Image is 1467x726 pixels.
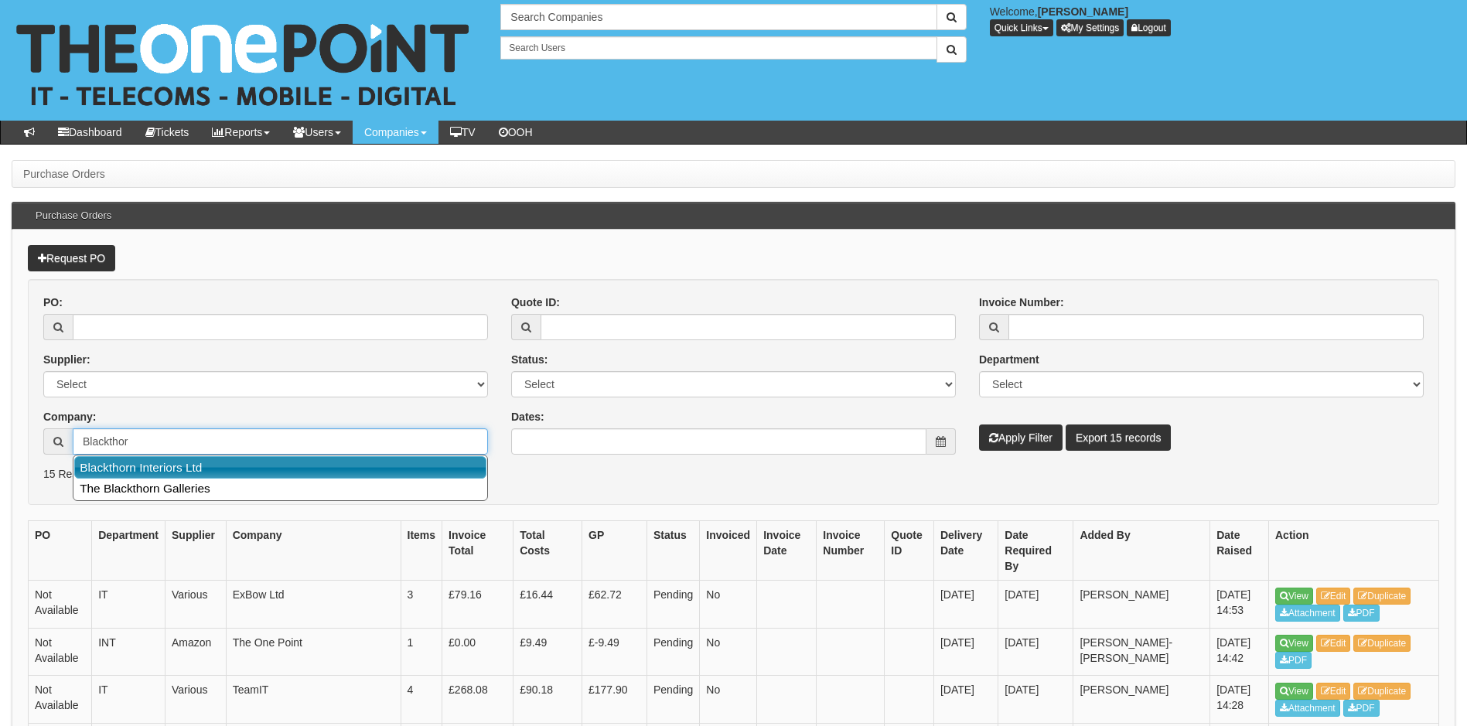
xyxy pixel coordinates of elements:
[401,581,442,629] td: 3
[979,424,1063,451] button: Apply Filter
[43,466,1424,482] p: 15 Results
[29,676,92,724] td: Not Available
[582,521,647,581] th: GP
[990,19,1053,36] button: Quick Links
[1275,652,1312,669] a: PDF
[46,121,134,144] a: Dashboard
[1127,19,1171,36] a: Logout
[998,676,1073,724] td: [DATE]
[165,521,227,581] th: Supplier
[1316,683,1351,700] a: Edit
[1353,683,1411,700] a: Duplicate
[1275,588,1313,605] a: View
[700,521,757,581] th: Invoiced
[1316,588,1351,605] a: Edit
[933,676,998,724] td: [DATE]
[165,581,227,629] td: Various
[442,628,513,676] td: £0.00
[1073,581,1210,629] td: [PERSON_NAME]
[700,628,757,676] td: No
[933,628,998,676] td: [DATE]
[1275,635,1313,652] a: View
[75,478,486,499] a: The Blackthorn Galleries
[1210,628,1269,676] td: [DATE] 14:42
[513,676,582,724] td: £90.18
[1275,683,1313,700] a: View
[998,581,1073,629] td: [DATE]
[979,352,1039,367] label: Department
[165,628,227,676] td: Amazon
[1343,605,1380,622] a: PDF
[511,352,548,367] label: Status:
[1038,5,1128,18] b: [PERSON_NAME]
[1269,521,1439,581] th: Action
[28,203,119,229] h3: Purchase Orders
[92,676,165,724] td: IT
[43,352,90,367] label: Supplier:
[29,628,92,676] td: Not Available
[74,456,486,479] a: Blackthorn Interiors Ltd
[1056,19,1124,36] a: My Settings
[442,581,513,629] td: £79.16
[1210,676,1269,724] td: [DATE] 14:28
[513,521,582,581] th: Total Costs
[226,581,401,629] td: ExBow Ltd
[511,409,544,424] label: Dates:
[511,295,560,310] label: Quote ID:
[933,581,998,629] td: [DATE]
[1210,521,1269,581] th: Date Raised
[647,628,699,676] td: Pending
[281,121,353,144] a: Users
[200,121,281,144] a: Reports
[29,521,92,581] th: PO
[92,628,165,676] td: INT
[998,521,1073,581] th: Date Required By
[92,581,165,629] td: IT
[43,295,63,310] label: PO:
[933,521,998,581] th: Delivery Date
[513,628,582,676] td: £9.49
[1316,635,1351,652] a: Edit
[647,676,699,724] td: Pending
[885,521,934,581] th: Quote ID
[1073,521,1210,581] th: Added By
[23,166,105,182] li: Purchase Orders
[401,628,442,676] td: 1
[1353,588,1411,605] a: Duplicate
[1210,581,1269,629] td: [DATE] 14:53
[1275,700,1340,717] a: Attachment
[647,581,699,629] td: Pending
[1073,628,1210,676] td: [PERSON_NAME]-[PERSON_NAME]
[401,676,442,724] td: 4
[513,581,582,629] td: £16.44
[1275,605,1340,622] a: Attachment
[582,676,647,724] td: £177.90
[817,521,885,581] th: Invoice Number
[28,245,115,271] a: Request PO
[134,121,201,144] a: Tickets
[700,676,757,724] td: No
[442,676,513,724] td: £268.08
[582,581,647,629] td: £62.72
[165,676,227,724] td: Various
[979,295,1064,310] label: Invoice Number:
[757,521,817,581] th: Invoice Date
[43,409,96,424] label: Company:
[226,628,401,676] td: The One Point
[226,676,401,724] td: TeamIT
[92,521,165,581] th: Department
[582,628,647,676] td: £-9.49
[438,121,487,144] a: TV
[1353,635,1411,652] a: Duplicate
[353,121,438,144] a: Companies
[487,121,544,144] a: OOH
[647,521,699,581] th: Status
[700,581,757,629] td: No
[1073,676,1210,724] td: [PERSON_NAME]
[500,36,936,60] input: Search Users
[978,4,1467,36] div: Welcome,
[226,521,401,581] th: Company
[401,521,442,581] th: Items
[1066,424,1172,451] a: Export 15 records
[442,521,513,581] th: Invoice Total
